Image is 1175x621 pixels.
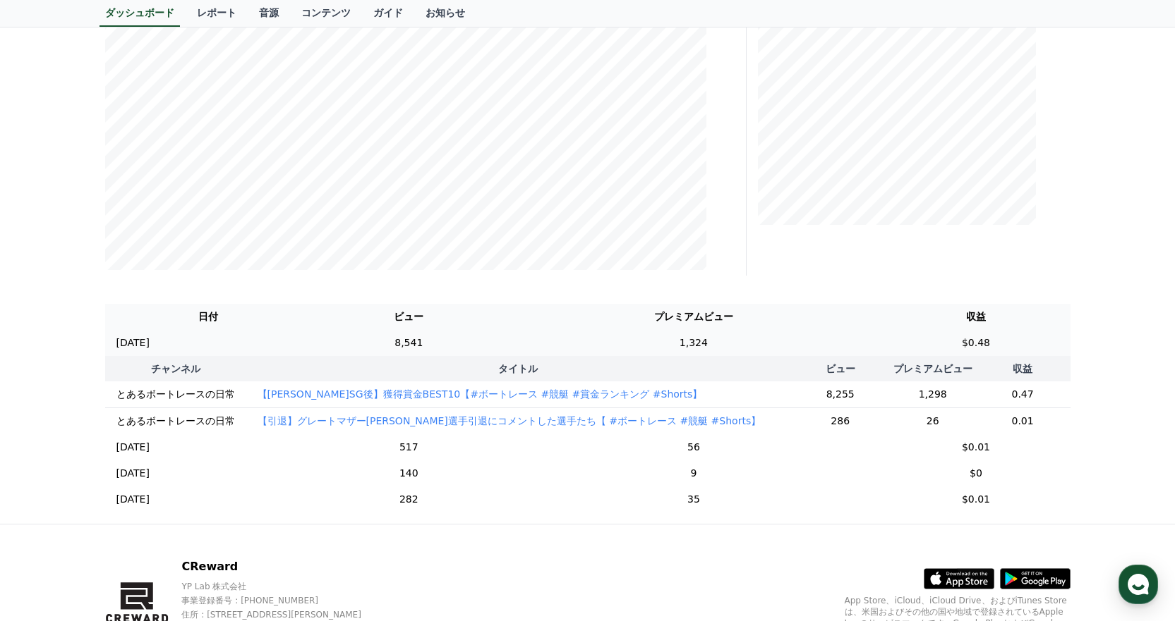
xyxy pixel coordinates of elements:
span: Messages [117,469,159,480]
th: プレミアムビュー [891,356,975,381]
td: 140 [312,460,505,486]
th: プレミアムビュー [505,304,881,330]
a: Settings [182,447,271,482]
p: YP Lab 株式会社 [181,581,385,592]
td: $0.01 [881,434,1070,460]
th: 収益 [975,356,1071,381]
td: とあるボートレースの日常 [105,407,246,434]
th: 日付 [105,304,313,330]
td: 517 [312,434,505,460]
p: CReward [181,558,385,575]
p: 住所 : [STREET_ADDRESS][PERSON_NAME] [181,609,385,620]
td: 9 [505,460,881,486]
td: 56 [505,434,881,460]
td: 1,324 [505,330,881,356]
td: 282 [312,486,505,512]
td: $0.48 [881,330,1070,356]
p: [DATE] [116,492,150,507]
td: 286 [790,407,891,434]
a: Messages [93,447,182,482]
th: チャンネル [105,356,246,381]
span: Home [36,468,61,479]
td: 1,298 [891,381,975,408]
th: ビュー [790,356,891,381]
a: Home [4,447,93,482]
td: 35 [505,486,881,512]
td: $0.01 [881,486,1070,512]
td: $0 [881,460,1070,486]
td: 26 [891,407,975,434]
p: [DATE] [116,336,150,350]
button: 【引退】グレートマザー[PERSON_NAME]選手引退にコメントした選手たち【 #ボートレース #競艇 #Shorts】 [258,414,761,428]
th: 収益 [881,304,1070,330]
td: 8,255 [790,381,891,408]
th: タイトル [246,356,790,381]
td: 0.47 [975,381,1071,408]
p: [DATE] [116,440,150,455]
p: [DATE] [116,466,150,481]
td: 8,541 [312,330,505,356]
td: 0.01 [975,407,1071,434]
p: 事業登録番号 : [PHONE_NUMBER] [181,595,385,606]
button: 【[PERSON_NAME]SG後】獲得賞金BEST10【#ボートレース #競艇 #賞金ランキング #Shorts】 [258,387,703,401]
td: とあるボートレースの日常 [105,381,246,408]
th: ビュー [312,304,505,330]
span: Settings [209,468,243,479]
